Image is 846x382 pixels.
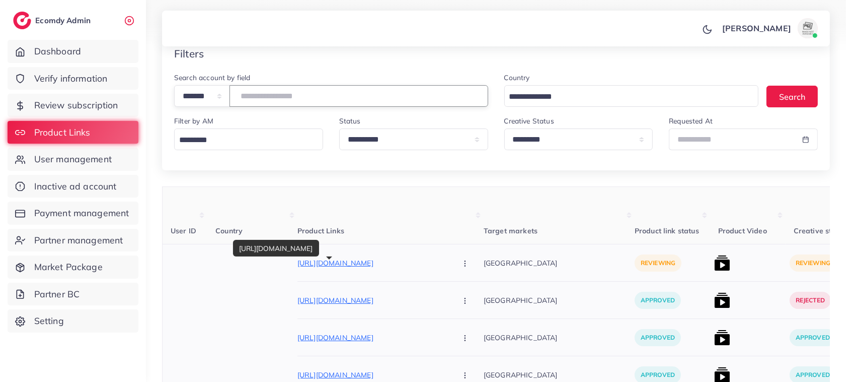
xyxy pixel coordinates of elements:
p: [GEOGRAPHIC_DATA] [484,251,635,274]
div: [URL][DOMAIN_NAME] [233,240,319,257]
a: Product Links [8,121,138,144]
p: [URL][DOMAIN_NAME] [297,294,448,306]
span: Setting [34,314,64,328]
span: Dashboard [34,45,81,58]
a: Partner BC [8,283,138,306]
button: Search [766,86,818,107]
p: reviewing [635,254,681,272]
span: Market Package [34,261,103,274]
label: Filter by AM [174,116,213,126]
label: Search account by field [174,73,251,83]
label: Requested At [669,116,713,126]
input: Search for option [176,133,317,148]
span: User ID [171,226,196,235]
a: Dashboard [8,40,138,63]
img: list product video [714,292,730,308]
p: approved [790,329,836,346]
div: Search for option [174,129,323,150]
a: Payment management [8,202,138,225]
span: Inactive ad account [34,180,117,193]
span: Country [215,226,243,235]
h2: Ecomdy Admin [35,16,93,25]
span: Review subscription [34,99,118,112]
img: list product video [714,255,730,271]
label: Country [504,73,530,83]
a: Setting [8,309,138,333]
a: Market Package [8,256,138,279]
img: avatar [798,18,818,38]
span: Product Links [34,126,91,139]
span: Verify information [34,72,108,85]
span: Product link status [635,226,699,235]
a: Verify information [8,67,138,90]
span: Product Video [718,226,767,235]
a: User management [8,148,138,171]
a: Review subscription [8,94,138,117]
a: Inactive ad account [8,175,138,198]
a: logoEcomdy Admin [13,12,93,29]
p: [URL][DOMAIN_NAME] [297,257,448,269]
p: approved [635,329,681,346]
div: Search for option [504,85,759,107]
span: Partner management [34,234,123,247]
label: Creative Status [504,116,554,126]
p: approved [635,292,681,309]
h4: Filters [174,47,204,60]
span: Payment management [34,207,129,220]
img: logo [13,12,31,29]
p: [GEOGRAPHIC_DATA] [484,326,635,349]
a: [PERSON_NAME]avatar [717,18,822,38]
label: Status [339,116,361,126]
span: Product Links [297,226,344,235]
span: Partner BC [34,288,80,301]
input: Search for option [506,89,746,105]
p: [PERSON_NAME] [722,22,791,34]
p: [URL][DOMAIN_NAME] [297,332,448,344]
p: rejected [790,292,831,309]
p: [GEOGRAPHIC_DATA] [484,289,635,311]
img: list product video [714,330,730,346]
span: Target markets [484,226,537,235]
span: User management [34,153,112,166]
p: reviewing [790,254,836,272]
p: [URL][DOMAIN_NAME] [297,369,448,381]
a: Partner management [8,229,138,252]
